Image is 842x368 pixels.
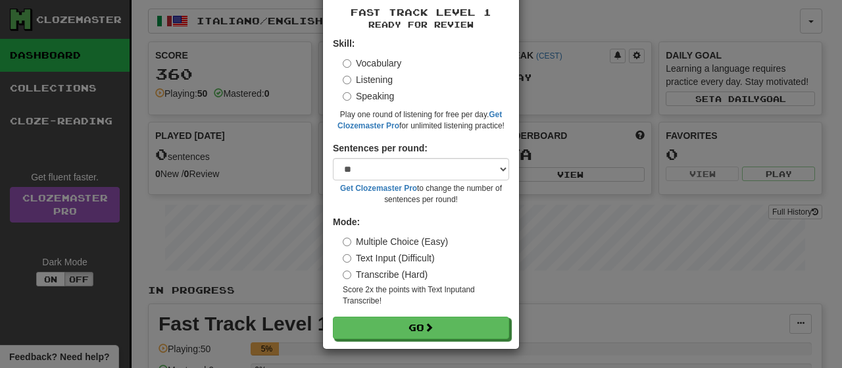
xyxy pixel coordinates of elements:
small: Ready for Review [333,19,509,30]
span: Fast Track Level 1 [351,7,491,18]
label: Vocabulary [343,57,401,70]
input: Vocabulary [343,59,351,68]
input: Transcribe (Hard) [343,271,351,279]
strong: Skill: [333,38,355,49]
label: Listening [343,73,393,86]
a: Get Clozemaster Pro [340,184,417,193]
small: Score 2x the points with Text Input and Transcribe ! [343,284,509,307]
input: Speaking [343,92,351,101]
label: Text Input (Difficult) [343,251,435,265]
label: Multiple Choice (Easy) [343,235,448,248]
strong: Mode: [333,217,360,227]
label: Sentences per round: [333,142,428,155]
input: Text Input (Difficult) [343,254,351,263]
small: Play one round of listening for free per day. for unlimited listening practice! [333,109,509,132]
button: Go [333,317,509,339]
label: Speaking [343,90,394,103]
small: to change the number of sentences per round! [333,183,509,205]
input: Listening [343,76,351,84]
label: Transcribe (Hard) [343,268,428,281]
input: Multiple Choice (Easy) [343,238,351,246]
